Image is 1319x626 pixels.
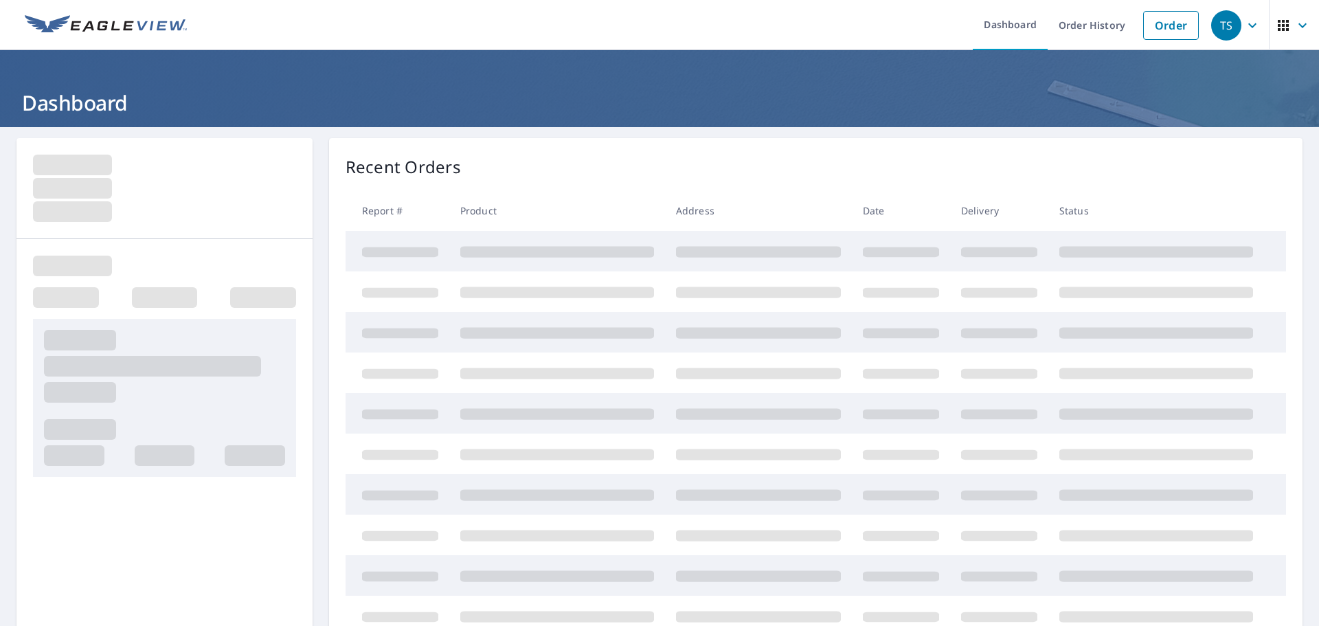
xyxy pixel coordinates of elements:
[346,155,461,179] p: Recent Orders
[950,190,1048,231] th: Delivery
[449,190,665,231] th: Product
[1143,11,1199,40] a: Order
[1211,10,1241,41] div: TS
[25,15,187,36] img: EV Logo
[16,89,1303,117] h1: Dashboard
[665,190,852,231] th: Address
[1048,190,1264,231] th: Status
[346,190,449,231] th: Report #
[852,190,950,231] th: Date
